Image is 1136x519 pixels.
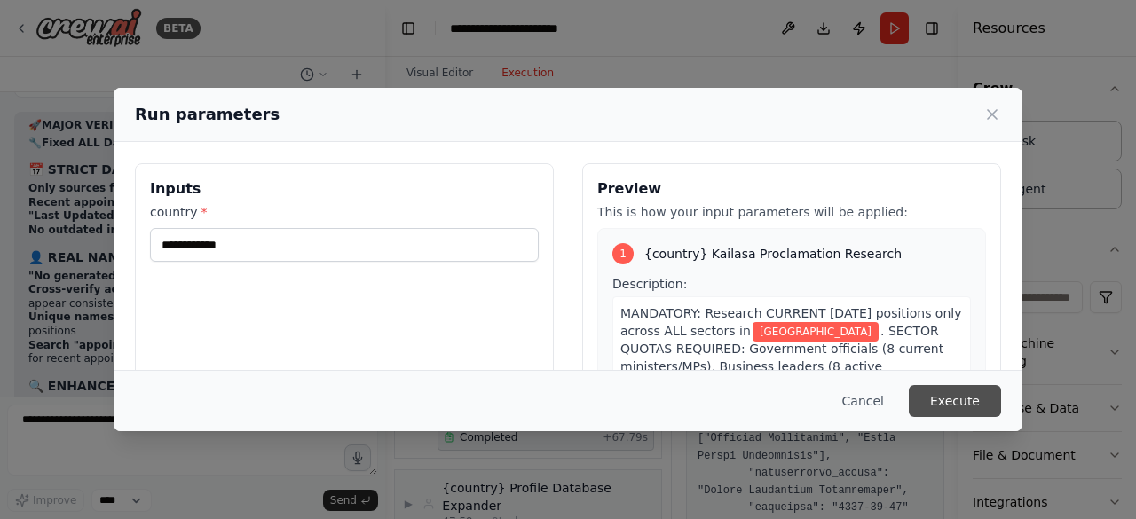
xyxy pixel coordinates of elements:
button: Cancel [828,385,898,417]
span: MANDATORY: Research CURRENT [DATE] positions only across ALL sectors in [620,306,962,338]
button: Execute [909,385,1001,417]
span: {country} Kailasa Proclamation Research [644,245,902,263]
label: country [150,203,539,221]
div: 1 [612,243,634,264]
p: This is how your input parameters will be applied: [597,203,986,221]
h2: Run parameters [135,102,280,127]
span: Variable: country [753,322,879,342]
span: Description: [612,277,687,291]
h3: Inputs [150,178,539,200]
h3: Preview [597,178,986,200]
